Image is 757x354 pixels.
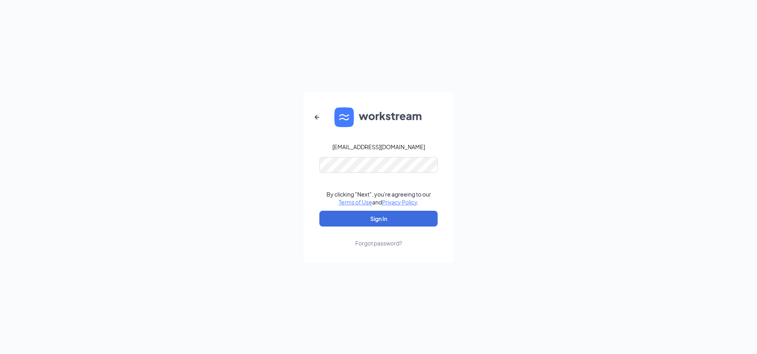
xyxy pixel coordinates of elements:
[334,107,423,127] img: WS logo and Workstream text
[355,227,402,247] a: Forgot password?
[308,108,326,127] button: ArrowLeftNew
[332,143,425,151] div: [EMAIL_ADDRESS][DOMAIN_NAME]
[355,239,402,247] div: Forgot password?
[319,211,438,227] button: Sign In
[339,199,372,206] a: Terms of Use
[382,199,417,206] a: Privacy Policy
[326,190,431,206] div: By clicking "Next", you're agreeing to our and .
[312,112,322,122] svg: ArrowLeftNew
